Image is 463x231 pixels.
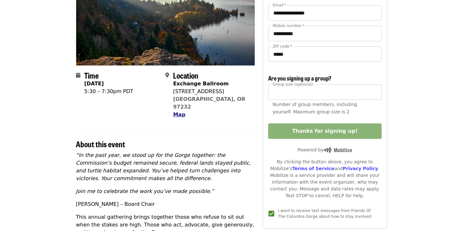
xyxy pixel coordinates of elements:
[268,159,382,199] div: By clicking the button above, you agree to Mobilize's and . Mobilize is a service provider and wi...
[84,70,99,81] span: Time
[173,88,250,95] div: [STREET_ADDRESS]
[297,147,352,152] span: Powered by
[173,96,245,110] a: [GEOGRAPHIC_DATA], OR 97232
[268,46,382,62] input: ZIP code
[268,123,382,139] button: Thanks for signing up!
[76,72,80,78] i: calendar icon
[273,44,292,48] label: ZIP code
[268,84,382,100] input: [object Object]
[273,3,286,7] label: Email
[273,24,304,28] label: Mobile number
[76,200,255,208] p: [PERSON_NAME] – Board Chair
[173,111,185,118] span: Map
[323,147,352,153] img: Powered by Mobilize
[173,81,229,87] strong: Exchange Ballroom
[268,26,382,41] input: Mobile number
[268,74,331,82] span: Are you signing up a group?
[173,111,185,119] button: Map
[84,88,133,95] div: 5:30 – 7:30pm PDT
[173,70,198,81] span: Location
[292,166,334,171] a: Terms of Service
[273,102,357,114] span: Number of group members, including yourself. Maximum group size is 2
[76,152,251,181] em: “In the past year, we stood up for the Gorge together: the Commission’s budget remained secure, f...
[268,5,382,21] input: Email
[76,138,125,149] span: About this event
[84,81,104,87] strong: [DATE]
[273,82,313,86] span: Group size (optional)
[343,166,378,171] a: Privacy Policy
[76,188,214,194] em: Join me to celebrate the work you’ve made possible.”
[278,208,373,219] span: I want to receive text messages from Friends Of The Columbia Gorge about how to stay involved.
[165,72,169,78] i: map-marker-alt icon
